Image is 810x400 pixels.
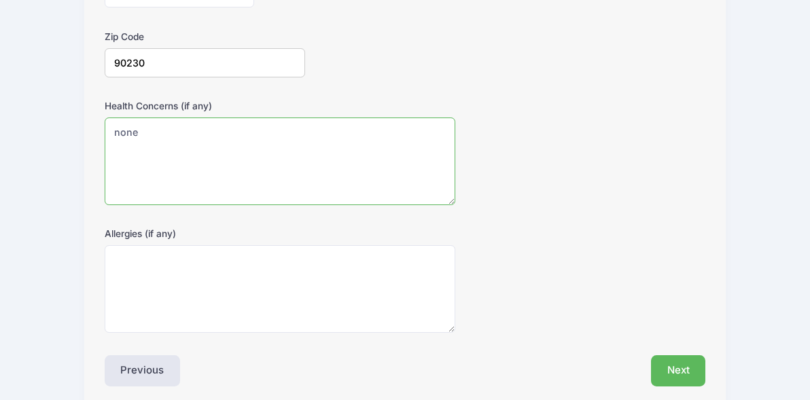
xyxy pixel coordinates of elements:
[105,48,305,77] input: xxxxx
[651,355,706,386] button: Next
[105,227,305,240] label: Allergies (if any)
[105,355,181,386] button: Previous
[105,99,305,113] label: Health Concerns (if any)
[105,30,305,43] label: Zip Code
